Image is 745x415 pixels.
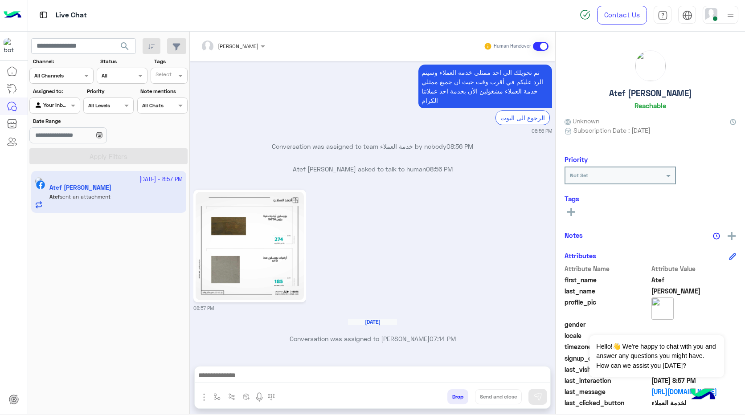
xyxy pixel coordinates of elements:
img: profile [725,10,736,21]
small: 08:56 PM [532,127,552,134]
label: Note mentions [140,87,186,95]
span: last_clicked_button [565,398,650,407]
img: userImage [705,8,717,20]
span: Abd Al Kariem [651,286,737,296]
a: [URL][DOMAIN_NAME] [651,387,737,396]
label: Status [100,57,146,65]
span: 07:14 PM [430,335,456,342]
img: send attachment [199,392,209,403]
label: Tags [154,57,187,65]
h6: Attributes [565,252,596,260]
span: profile_pic [565,297,650,318]
div: الرجوع الى البوت [495,110,550,125]
span: Attribute Name [565,264,650,273]
button: Trigger scenario [225,389,239,404]
button: Drop [447,389,468,404]
span: locale [565,331,650,340]
div: Select [154,70,172,81]
p: Conversation was assigned to [PERSON_NAME] [193,334,552,343]
button: Apply Filters [29,148,188,164]
button: create order [239,389,254,404]
img: send voice note [254,392,265,403]
p: Conversation was assigned to team خدمة العملاء by nobody [193,142,552,151]
h6: Priority [565,155,588,163]
span: Attribute Value [651,264,737,273]
p: Atef [PERSON_NAME] asked to talk to human [193,164,552,174]
span: لخدمة العملاء [651,398,737,407]
span: 08:56 PM [446,142,473,150]
button: search [114,38,136,57]
p: Live Chat [56,9,87,21]
span: Hello!👋 We're happy to chat with you and answer any questions you might have. How can we assist y... [589,335,724,377]
span: signup_date [565,354,650,363]
label: Channel: [33,57,93,65]
span: last_interaction [565,376,650,385]
small: 08:57 PM [193,305,214,312]
span: last_name [565,286,650,296]
span: last_visited_flow [565,365,650,374]
label: Priority [87,87,133,95]
h6: [DATE] [348,319,397,325]
h6: Reachable [634,102,666,110]
img: notes [713,232,720,240]
button: Send and close [475,389,522,404]
span: search [119,41,130,52]
span: 08:56 PM [426,165,453,173]
img: send message [533,392,542,401]
img: select flow [213,393,221,400]
button: select flow [210,389,225,404]
img: picture [635,51,666,81]
img: hulul-logo.png [687,379,718,411]
h5: Atef [PERSON_NAME] [609,88,692,98]
h6: Tags [565,195,736,203]
img: make a call [268,394,275,401]
img: Trigger scenario [228,393,235,400]
span: [PERSON_NAME] [218,43,258,49]
span: Atef [651,275,737,285]
span: Subscription Date : [DATE] [573,126,651,135]
h6: Notes [565,231,583,239]
a: tab [654,6,671,24]
label: Assigned to: [33,87,79,95]
img: tab [658,10,668,20]
img: 554695881_3049972935183350_1809417246236924570_n.jpg [196,192,304,300]
span: timezone [565,342,650,351]
p: 9/10/2025, 8:56 PM [418,65,552,108]
span: Unknown [565,116,599,126]
label: Date Range [33,117,133,125]
span: first_name [565,275,650,285]
small: Human Handover [494,43,531,50]
img: spinner [580,9,590,20]
img: create order [243,393,250,400]
img: Logo [4,6,21,24]
img: picture [651,297,674,320]
img: 322208621163248 [4,38,20,54]
img: tab [38,9,49,20]
img: tab [682,10,692,20]
img: add [728,232,736,240]
a: Contact Us [597,6,647,24]
span: gender [565,320,650,329]
span: last_message [565,387,650,396]
span: 2025-10-09T17:57:20.2Z [651,376,737,385]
